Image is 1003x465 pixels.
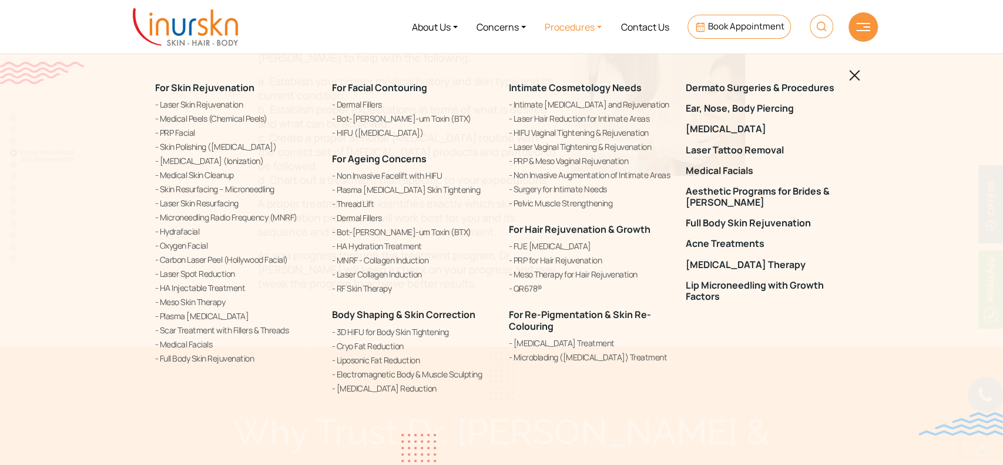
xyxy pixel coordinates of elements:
[332,354,495,366] a: Liposonic Fat Reduction
[133,8,238,46] img: inurskn-logo
[509,140,672,153] a: Laser Vaginal Tightening & Rejuvenation
[509,282,672,295] a: QR678®
[509,81,642,94] a: Intimate Cosmetology Needs
[509,98,672,111] a: Intimate [MEDICAL_DATA] and Rejuvenation
[509,351,672,363] a: Microblading ([MEDICAL_DATA]) Treatment
[332,326,495,338] a: 3D HIFU for Body Skin Tightening
[686,103,848,114] a: Ear, Nose, Body Piercing
[155,81,254,94] a: For Skin Rejuvenation
[155,197,318,209] a: Laser Skin Resurfacing
[332,240,495,252] a: HA Hydration Treatment
[332,340,495,352] a: Cryo Fat Reduction
[708,20,784,32] span: Book Appointment
[155,155,318,167] a: [MEDICAL_DATA] (Ionization)
[155,267,318,280] a: Laser Spot Reduction
[509,126,672,139] a: HIFU Vaginal Tightening & Rejuvenation
[686,186,848,208] a: Aesthetic Programs for Brides & [PERSON_NAME]
[155,324,318,336] a: Scar Treatment with Fillers & Threads
[332,126,495,139] a: HIFU ([MEDICAL_DATA])
[332,308,475,321] a: Body Shaping & Skin Correction
[509,254,672,266] a: PRP for Hair Rejuvenation
[686,259,848,270] a: [MEDICAL_DATA] Therapy
[686,123,848,135] a: [MEDICAL_DATA]
[155,225,318,237] a: Hydrafacial
[849,70,860,81] img: blackclosed
[332,382,495,394] a: [MEDICAL_DATA] Reduction
[155,239,318,252] a: Oxygen Facial
[810,15,833,38] img: HeaderSearch
[332,81,427,94] a: For Facial Contouring
[332,212,495,224] a: Dermal Fillers
[509,268,672,280] a: Meso Therapy for Hair Rejuvenation
[509,155,672,167] a: PRP & Meso Vaginal Rejuvenation
[509,183,672,195] a: Surgery for Intimate Needs
[509,197,672,209] a: Pelvic Muscle Strengthening
[686,165,848,176] a: Medical Facials
[467,5,535,49] a: Concerns
[611,5,678,49] a: Contact Us
[686,218,848,229] a: Full Body Skin Rejuvenation
[155,310,318,322] a: Plasma [MEDICAL_DATA]
[509,169,672,181] a: Non Invasive Augmentation of Intimate Areas
[686,145,848,156] a: Laser Tattoo Removal
[155,282,318,294] a: HA Injectable Treatment
[687,15,790,39] a: Book Appointment
[332,183,495,196] a: Plasma [MEDICAL_DATA] Skin Tightening
[856,23,870,31] img: hamLine.svg
[155,352,318,364] a: Full Body Skin Rejuvenation
[686,82,848,93] a: Dermato Surgeries & Procedures
[155,253,318,266] a: Carbon Laser Peel (Hollywood Facial)
[332,368,495,380] a: Electromagnetic Body & Muscle Sculpting
[332,282,495,295] a: RF Skin Therapy
[155,183,318,195] a: Skin Resurfacing – Microneedling
[686,239,848,250] a: Acne Treatments
[332,152,427,165] a: For Ageing Concerns
[332,268,495,280] a: Laser Collagen Induction
[155,126,318,139] a: PRP Facial
[155,211,318,223] a: Microneedling Radio Frequency (MNRF)
[509,112,672,125] a: Laser Hair Reduction for Intimate Areas
[155,296,318,308] a: Meso Skin Therapy
[509,240,672,252] a: FUE [MEDICAL_DATA]
[686,280,848,302] a: Lip Microneedling with Growth Factors
[332,169,495,182] a: Non Invasive Facelift with HIFU
[332,254,495,266] a: MNRF - Collagen Induction
[332,198,495,210] a: Thread Lift
[155,112,318,125] a: Medical Peels (Chemical Peels)
[155,98,318,111] a: Laser Skin Rejuvenation
[402,5,467,49] a: About Us
[155,169,318,181] a: Medical Skin Cleanup
[332,98,495,111] a: Dermal Fillers
[509,223,650,236] a: For Hair Rejuvenation & Growth
[509,308,651,332] a: For Re-Pigmentation & Skin Re-Colouring
[155,338,318,350] a: Medical Facials
[918,412,1003,436] img: bluewave
[332,112,495,125] a: Bot-[PERSON_NAME]-um Toxin (BTX)
[155,140,318,153] a: Skin Polishing ([MEDICAL_DATA])
[509,337,672,349] a: [MEDICAL_DATA] Treatment
[332,226,495,238] a: Bot-[PERSON_NAME]-um Toxin (BTX)
[535,5,611,49] a: Procedures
